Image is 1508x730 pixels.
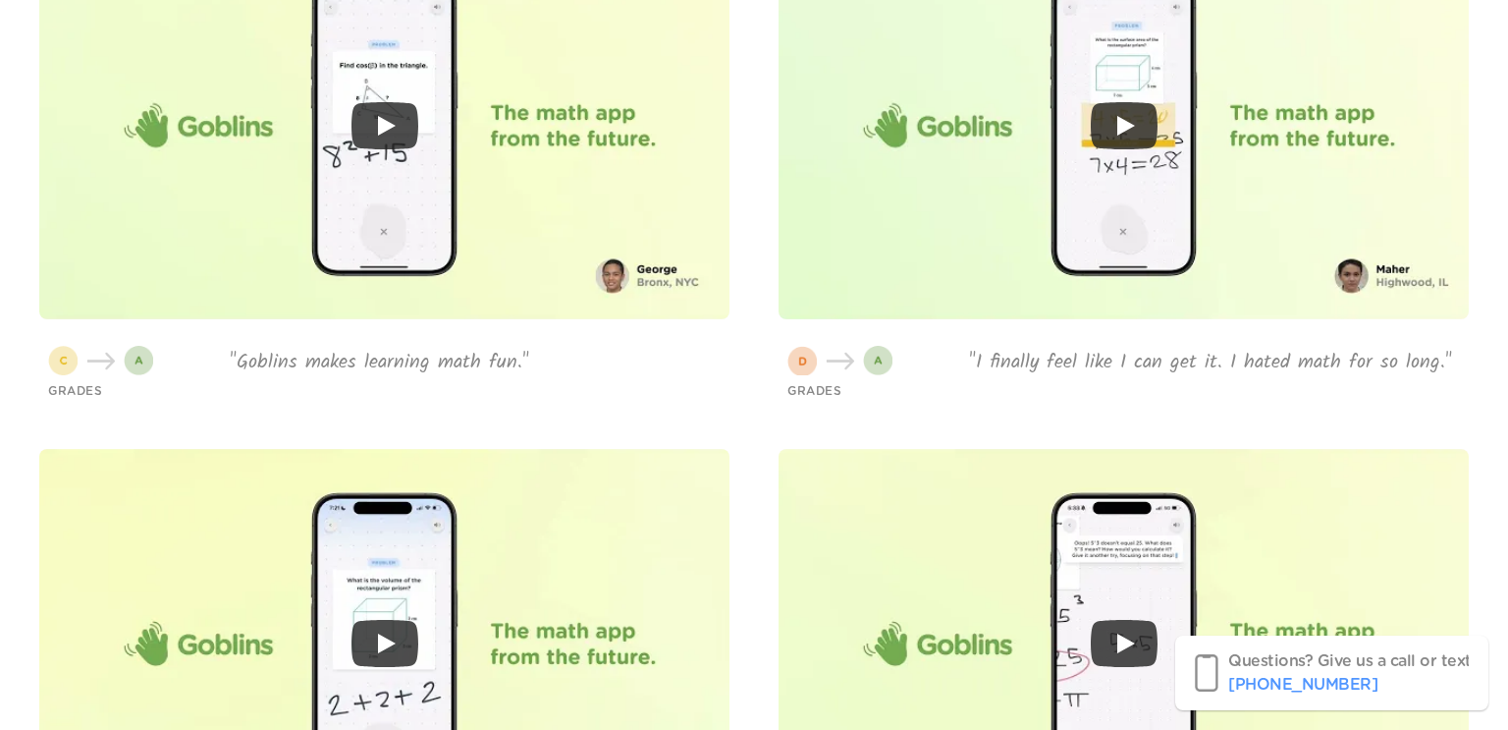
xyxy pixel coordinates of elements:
[787,382,841,400] p: GRADES
[1175,636,1488,710] a: Questions? Give us a call or text!‪[PHONE_NUMBER]‬
[1228,673,1377,697] p: ‪[PHONE_NUMBER]‬
[1091,102,1158,149] button: Play
[969,349,1460,376] p: "I finally feel like I can get it. I hated math for so long."
[230,349,721,376] p: "Goblins makes learning math fun."
[1228,649,1476,673] p: Questions? Give us a call or text!
[1091,620,1158,667] button: Play
[351,102,418,149] button: Play
[48,382,102,400] p: GRADES
[351,620,418,667] button: Play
